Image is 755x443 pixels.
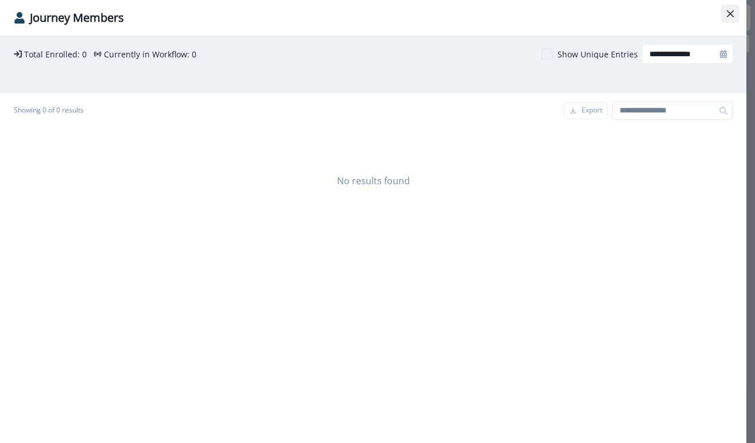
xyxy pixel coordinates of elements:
p: Total Enrolled: [24,48,80,60]
p: Export [582,106,602,114]
p: 0 [82,48,87,60]
h1: Showing 0 of 0 results [14,106,84,114]
p: Show Unique Entries [557,48,638,60]
button: Close [721,5,739,23]
button: Export [564,102,607,119]
div: No results found [14,123,733,238]
p: 0 [192,48,196,60]
p: Journey Members [30,9,124,26]
p: Currently in Workflow: [104,48,189,60]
